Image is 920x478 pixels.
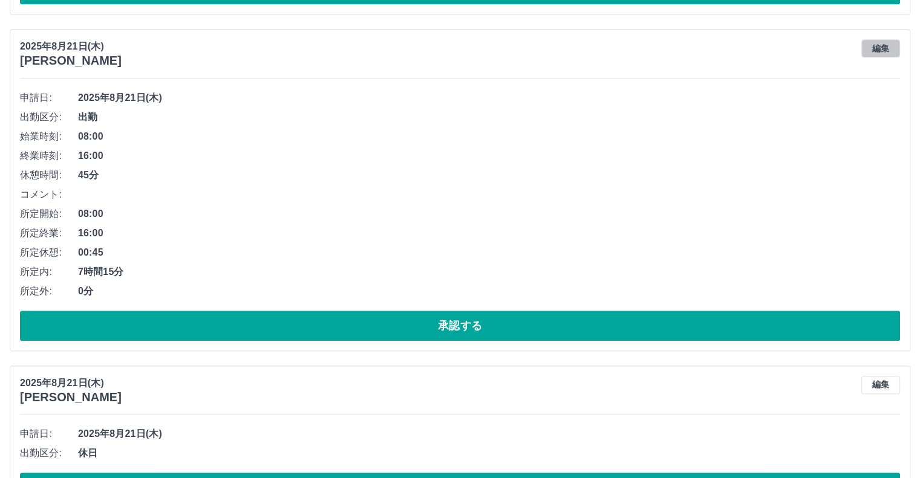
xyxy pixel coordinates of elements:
span: 所定内: [20,265,78,279]
span: 所定休憩: [20,245,78,260]
p: 2025年8月21日(木) [20,376,122,390]
span: 7時間15分 [78,265,900,279]
span: 所定外: [20,284,78,299]
span: 申請日: [20,91,78,105]
span: 出勤区分: [20,110,78,124]
span: 出勤 [78,110,900,124]
span: 00:45 [78,245,900,260]
span: コメント: [20,187,78,202]
button: 編集 [861,376,900,394]
button: 編集 [861,39,900,57]
span: 08:00 [78,129,900,144]
h3: [PERSON_NAME] [20,390,122,404]
span: 休日 [78,446,900,460]
span: 所定終業: [20,226,78,241]
span: 08:00 [78,207,900,221]
button: 承認する [20,311,900,341]
span: 所定開始: [20,207,78,221]
span: 45分 [78,168,900,182]
h3: [PERSON_NAME] [20,54,122,68]
span: 16:00 [78,149,900,163]
span: 16:00 [78,226,900,241]
span: 2025年8月21日(木) [78,427,900,441]
p: 2025年8月21日(木) [20,39,122,54]
span: 0分 [78,284,900,299]
span: 申請日: [20,427,78,441]
span: 始業時刻: [20,129,78,144]
span: 終業時刻: [20,149,78,163]
span: 出勤区分: [20,446,78,460]
span: 休憩時間: [20,168,78,182]
span: 2025年8月21日(木) [78,91,900,105]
